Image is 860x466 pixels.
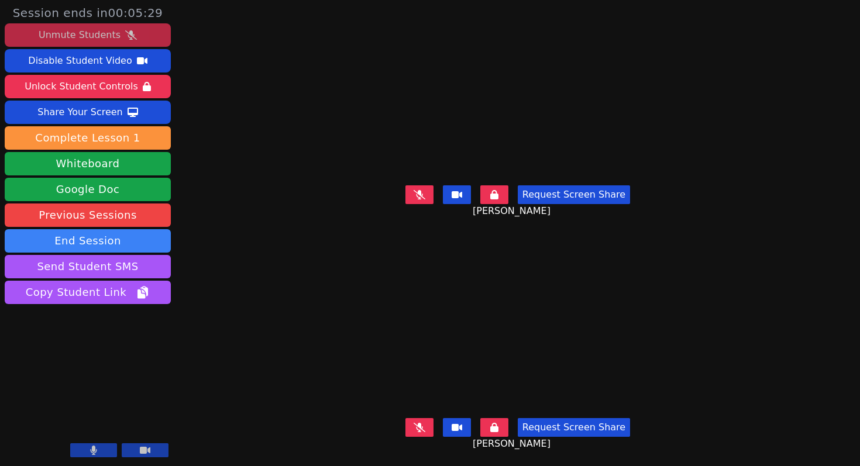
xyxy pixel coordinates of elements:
button: Share Your Screen [5,101,171,124]
div: Unlock Student Controls [25,77,137,96]
div: Unmute Students [39,26,121,44]
button: Copy Student Link [5,281,171,304]
button: Request Screen Share [518,185,630,204]
button: Whiteboard [5,152,171,175]
a: Previous Sessions [5,203,171,227]
button: Unmute Students [5,23,171,47]
button: Unlock Student Controls [5,75,171,98]
span: Session ends in [13,5,163,21]
button: Send Student SMS [5,255,171,278]
button: Disable Student Video [5,49,171,73]
button: End Session [5,229,171,253]
button: Request Screen Share [518,418,630,437]
div: Disable Student Video [28,51,132,70]
button: Complete Lesson 1 [5,126,171,150]
span: [PERSON_NAME] [473,437,553,451]
a: Google Doc [5,178,171,201]
span: [PERSON_NAME] [473,204,553,218]
div: Share Your Screen [37,103,123,122]
span: Copy Student Link [26,284,150,301]
time: 00:05:29 [108,6,163,20]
